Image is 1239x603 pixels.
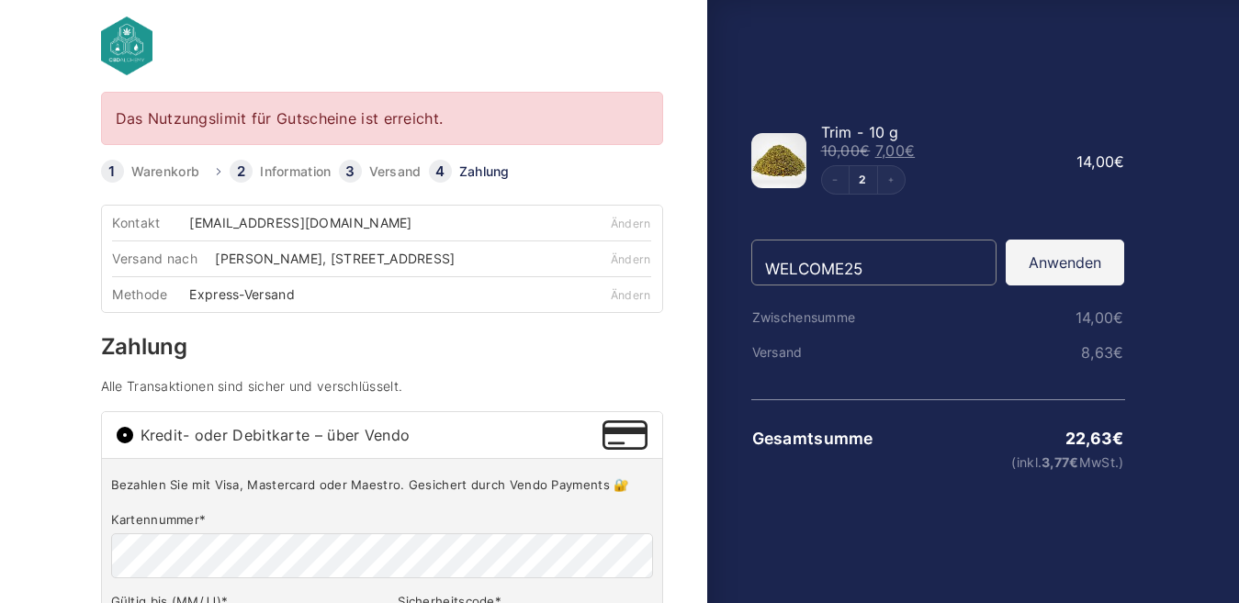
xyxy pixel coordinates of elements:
div: [PERSON_NAME], [STREET_ADDRESS] [215,252,467,265]
a: Zahlung [459,165,510,178]
span: € [1114,152,1124,171]
span: € [905,141,915,160]
div: Kontakt [112,217,189,229]
a: Ändern [611,288,651,302]
th: Zwischensumme [751,310,876,325]
th: Versand [751,345,876,360]
bdi: 14,00 [1076,152,1125,171]
a: Information [260,165,331,178]
div: Methode [112,288,189,301]
bdi: 22,63 [1065,429,1124,448]
img: Kredit- oder Debitkarte – über Vendo [603,420,647,450]
a: Warenkorb [131,165,200,178]
button: Decrement [822,166,850,194]
a: Edit [850,174,877,185]
bdi: 10,00 [821,141,871,160]
bdi: 7,00 [875,141,916,160]
span: Trim - 10 g [821,123,899,141]
span: € [1113,308,1123,327]
span: € [1069,454,1078,470]
th: Gesamtsumme [751,430,876,448]
div: [EMAIL_ADDRESS][DOMAIN_NAME] [189,217,424,229]
a: Ändern [611,217,651,230]
div: Das Nutzungslimit für Gutscheine ist erreicht. [116,106,648,130]
p: Bezahlen Sie mit Visa, Mastercard oder Maestro. Gesichert durch Vendo Payments 🔐 [111,477,653,493]
span: 3,77 [1042,454,1079,470]
a: Ändern [611,252,651,266]
bdi: 14,00 [1076,308,1124,327]
div: Versand nach [112,252,215,265]
div: Express-Versand [189,288,308,301]
h4: Alle Transaktionen sind sicher und verschlüsselt. [101,380,663,393]
a: Versand [369,165,422,178]
input: Rabatt-Code eingeben [751,240,997,285]
span: Kredit- oder Debitkarte – über Vendo [141,428,603,442]
label: Kartennummer [111,512,653,528]
bdi: 8,63 [1081,343,1124,362]
h3: Zahlung [101,336,663,358]
span: € [1112,429,1123,448]
small: (inkl. MwSt.) [876,456,1123,469]
span: € [860,141,870,160]
span: € [1113,343,1123,362]
button: Increment [877,166,905,194]
button: Anwenden [1006,240,1124,285]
